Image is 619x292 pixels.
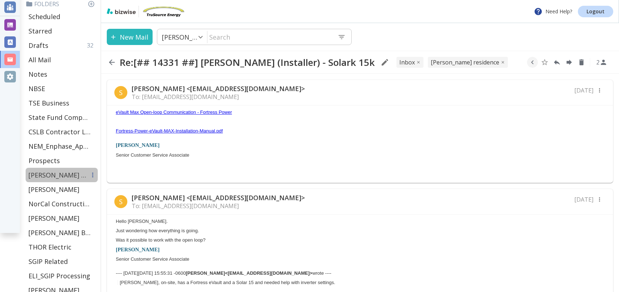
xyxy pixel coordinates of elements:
[534,7,572,16] p: Need Help?
[28,113,91,122] p: State Fund Compensation
[576,57,587,68] button: Delete
[574,196,593,203] p: [DATE]
[28,55,51,64] p: All Mail
[26,96,98,110] div: TSE Business
[28,156,60,165] p: Prospects
[26,211,98,225] div: [PERSON_NAME]
[162,33,199,41] p: [PERSON_NAME] Residence
[28,199,91,208] p: NorCal Construction
[26,254,98,269] div: SGIP Related
[28,271,90,280] p: ELI_SGIP Processing
[596,58,600,66] p: 2
[132,202,305,210] p: To: [EMAIL_ADDRESS][DOMAIN_NAME]
[28,27,52,35] p: Starred
[26,38,98,53] div: Drafts32
[26,81,98,96] div: NBSE
[26,139,98,153] div: NEM_Enphase_Applications
[28,171,86,179] p: [PERSON_NAME] Residence
[26,225,98,240] div: [PERSON_NAME] Batteries
[28,228,91,237] p: [PERSON_NAME] Batteries
[142,6,185,17] img: TruSource Energy, Inc.
[120,57,375,68] h2: Re:[## 14331 ##] [PERSON_NAME] (Installer) - Solark 15k
[28,185,79,194] p: [PERSON_NAME]
[26,53,98,67] div: All Mail
[207,30,332,44] input: Search
[399,58,415,66] p: INBOX
[28,142,91,151] p: NEM_Enphase_Applications
[28,99,69,107] p: TSE Business
[26,168,98,182] div: [PERSON_NAME] Residence
[107,189,613,215] div: S[PERSON_NAME] <[EMAIL_ADDRESS][DOMAIN_NAME]>To: [EMAIL_ADDRESS][DOMAIN_NAME][DATE]
[26,67,98,81] div: Notes
[26,153,98,168] div: Prospects
[564,57,575,68] button: Forward
[26,269,98,283] div: ELI_SGIP Processing
[107,29,153,45] button: New Mail
[26,182,98,197] div: [PERSON_NAME]
[26,24,98,38] div: Starred
[593,54,610,71] button: See Participants
[28,243,71,251] p: THOR Electric
[107,8,136,14] img: bizwise
[28,41,48,50] p: Drafts
[28,70,47,78] p: Notes
[26,125,98,139] div: CSLB Contractor License
[552,57,562,68] button: Reply
[132,193,305,202] p: [PERSON_NAME] <[EMAIL_ADDRESS][DOMAIN_NAME]>
[119,88,123,97] p: S
[119,197,123,206] p: S
[132,84,305,93] p: [PERSON_NAME] <[EMAIL_ADDRESS][DOMAIN_NAME]>
[574,86,593,94] p: [DATE]
[28,127,91,136] p: CSLB Contractor License
[26,240,98,254] div: THOR Electric
[107,80,613,105] div: S[PERSON_NAME] <[EMAIL_ADDRESS][DOMAIN_NAME]>To: [EMAIL_ADDRESS][DOMAIN_NAME][DATE]
[578,6,613,17] a: Logout
[28,257,68,266] p: SGIP Related
[28,12,60,21] p: Scheduled
[28,84,45,93] p: NBSE
[132,93,305,101] p: To: [EMAIL_ADDRESS][DOMAIN_NAME]
[26,197,98,211] div: NorCal Construction
[587,9,605,14] p: Logout
[26,110,98,125] div: State Fund Compensation
[26,9,98,24] div: Scheduled
[87,41,96,49] p: 32
[431,58,499,66] p: [PERSON_NAME] Residence
[28,214,79,223] p: [PERSON_NAME]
